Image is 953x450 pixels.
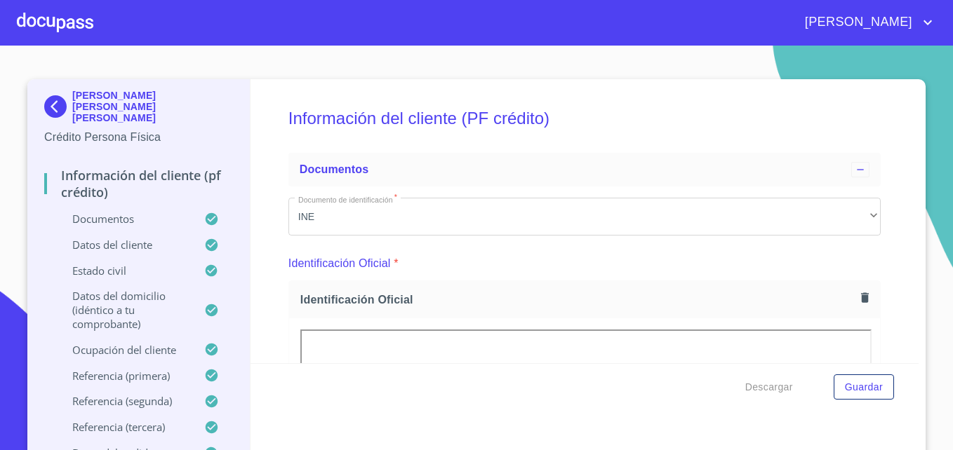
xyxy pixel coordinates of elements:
p: Referencia (tercera) [44,420,204,434]
div: INE [288,198,881,236]
p: Datos del domicilio (idéntico a tu comprobante) [44,289,204,331]
p: Datos del cliente [44,238,204,252]
button: Guardar [834,374,894,400]
p: Referencia (primera) [44,369,204,383]
p: Identificación Oficial [288,255,391,272]
span: [PERSON_NAME] [794,11,919,34]
p: [PERSON_NAME] [PERSON_NAME] [PERSON_NAME] [72,90,233,123]
span: Descargar [745,379,793,396]
h5: Información del cliente (PF crédito) [288,90,881,147]
p: Crédito Persona Física [44,129,233,146]
span: Documentos [300,163,368,175]
p: Documentos [44,212,204,226]
span: Guardar [845,379,883,396]
span: Identificación Oficial [300,292,855,307]
div: [PERSON_NAME] [PERSON_NAME] [PERSON_NAME] [44,90,233,129]
p: Ocupación del Cliente [44,343,204,357]
img: Docupass spot blue [44,95,72,118]
div: Documentos [288,153,881,186]
button: Descargar [740,374,799,400]
p: Referencia (segunda) [44,394,204,408]
p: Estado Civil [44,264,204,278]
p: Información del cliente (PF crédito) [44,167,233,200]
button: account of current user [794,11,936,34]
